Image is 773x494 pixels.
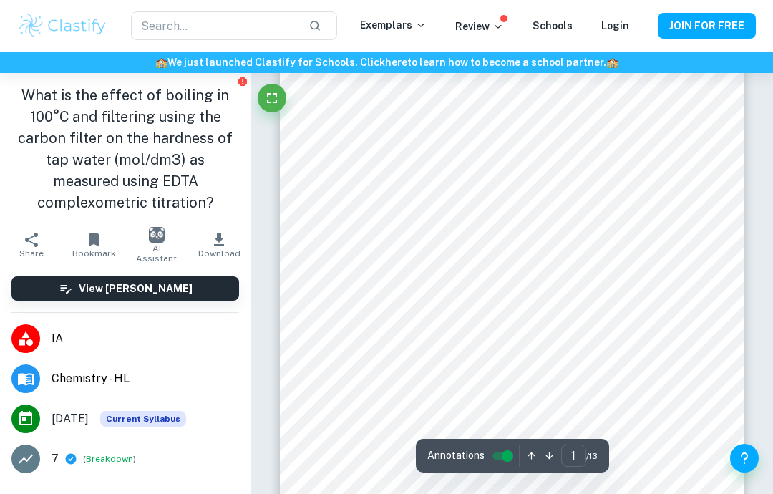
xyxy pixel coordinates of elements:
[131,11,297,40] input: Search...
[52,410,89,427] span: [DATE]
[237,76,248,87] button: Report issue
[79,281,193,296] h6: View [PERSON_NAME]
[3,54,770,70] h6: We just launched Clastify for Schools. Click to learn how to become a school partner.
[149,227,165,243] img: AI Assistant
[385,57,407,68] a: here
[258,84,286,112] button: Fullscreen
[52,370,239,387] span: Chemistry - HL
[72,248,116,258] span: Bookmark
[586,450,598,462] span: / 13
[19,248,44,258] span: Share
[52,450,59,468] p: 7
[63,225,126,265] button: Bookmark
[606,57,618,68] span: 🏫
[86,452,133,465] button: Breakdown
[533,20,573,32] a: Schools
[100,411,186,427] div: This exemplar is based on the current syllabus. Feel free to refer to it for inspiration/ideas wh...
[11,84,239,213] h1: What is the effect of boiling in 100°C and filtering using the carbon filter on the hardness of t...
[17,11,108,40] img: Clastify logo
[601,20,629,32] a: Login
[100,411,186,427] span: Current Syllabus
[11,276,239,301] button: View [PERSON_NAME]
[155,57,167,68] span: 🏫
[188,225,251,265] button: Download
[360,17,427,33] p: Exemplars
[198,248,240,258] span: Download
[52,330,239,347] span: IA
[427,448,485,463] span: Annotations
[730,444,759,473] button: Help and Feedback
[455,19,504,34] p: Review
[134,243,180,263] span: AI Assistant
[658,13,756,39] button: JOIN FOR FREE
[125,225,188,265] button: AI Assistant
[83,452,136,466] span: ( )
